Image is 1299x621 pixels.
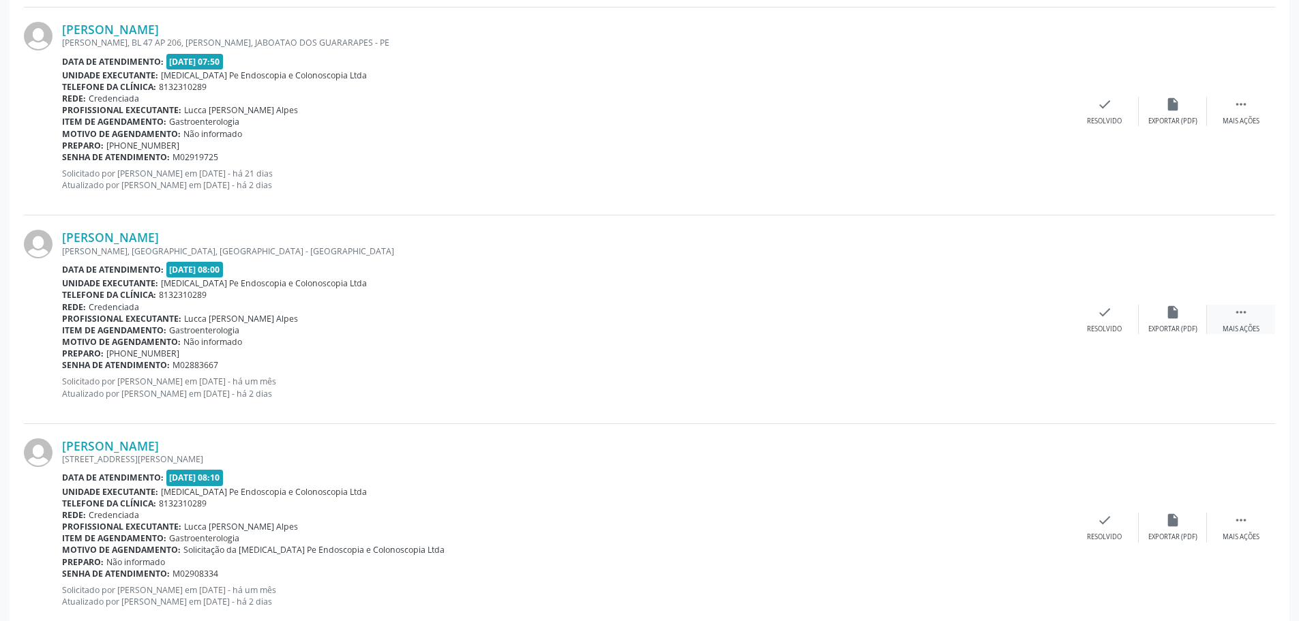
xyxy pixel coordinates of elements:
[106,556,165,568] span: Não informado
[62,22,159,37] a: [PERSON_NAME]
[62,453,1071,465] div: [STREET_ADDRESS][PERSON_NAME]
[62,70,158,81] b: Unidade executante:
[1234,513,1249,528] i: 
[62,359,170,371] b: Senha de atendimento:
[184,313,298,324] span: Lucca [PERSON_NAME] Alpes
[62,376,1071,399] p: Solicitado por [PERSON_NAME] em [DATE] - há um mês Atualizado por [PERSON_NAME] em [DATE] - há 2 ...
[62,324,166,336] b: Item de agendamento:
[166,470,224,485] span: [DATE] 08:10
[161,277,367,289] span: [MEDICAL_DATA] Pe Endoscopia e Colonoscopia Ltda
[1234,97,1249,112] i: 
[1165,305,1180,320] i: insert_drive_file
[62,93,86,104] b: Rede:
[159,81,207,93] span: 8132310289
[62,486,158,498] b: Unidade executante:
[62,532,166,544] b: Item de agendamento:
[173,359,218,371] span: M02883667
[1223,532,1259,542] div: Mais ações
[1148,324,1197,334] div: Exportar (PDF)
[62,509,86,521] b: Rede:
[62,245,1071,257] div: [PERSON_NAME], [GEOGRAPHIC_DATA], [GEOGRAPHIC_DATA] - [GEOGRAPHIC_DATA]
[62,264,164,275] b: Data de atendimento:
[1087,532,1122,542] div: Resolvido
[62,472,164,483] b: Data de atendimento:
[89,93,139,104] span: Credenciada
[62,289,156,301] b: Telefone da clínica:
[183,336,242,348] span: Não informado
[1223,117,1259,126] div: Mais ações
[159,289,207,301] span: 8132310289
[62,584,1071,607] p: Solicitado por [PERSON_NAME] em [DATE] - há um mês Atualizado por [PERSON_NAME] em [DATE] - há 2 ...
[169,532,239,544] span: Gastroenterologia
[173,568,218,579] span: M02908334
[62,568,170,579] b: Senha de atendimento:
[1223,324,1259,334] div: Mais ações
[173,151,218,163] span: M02919725
[161,486,367,498] span: [MEDICAL_DATA] Pe Endoscopia e Colonoscopia Ltda
[1234,305,1249,320] i: 
[183,544,445,556] span: Solicitação da [MEDICAL_DATA] Pe Endoscopia e Colonoscopia Ltda
[1165,513,1180,528] i: insert_drive_file
[62,37,1071,48] div: [PERSON_NAME], BL 47 AP 206, [PERSON_NAME], JABOATAO DOS GUARARAPES - PE
[1087,117,1122,126] div: Resolvido
[62,116,166,127] b: Item de agendamento:
[166,262,224,277] span: [DATE] 08:00
[24,230,53,258] img: img
[62,81,156,93] b: Telefone da clínica:
[159,498,207,509] span: 8132310289
[1097,305,1112,320] i: check
[184,521,298,532] span: Lucca [PERSON_NAME] Alpes
[62,336,181,348] b: Motivo de agendamento:
[62,301,86,313] b: Rede:
[62,348,104,359] b: Preparo:
[1097,97,1112,112] i: check
[62,521,181,532] b: Profissional executante:
[62,151,170,163] b: Senha de atendimento:
[62,313,181,324] b: Profissional executante:
[62,277,158,289] b: Unidade executante:
[184,104,298,116] span: Lucca [PERSON_NAME] Alpes
[62,438,159,453] a: [PERSON_NAME]
[169,116,239,127] span: Gastroenterologia
[62,140,104,151] b: Preparo:
[183,128,242,140] span: Não informado
[106,348,179,359] span: [PHONE_NUMBER]
[89,301,139,313] span: Credenciada
[1148,532,1197,542] div: Exportar (PDF)
[62,498,156,509] b: Telefone da clínica:
[62,128,181,140] b: Motivo de agendamento:
[24,438,53,467] img: img
[62,104,181,116] b: Profissional executante:
[62,230,159,245] a: [PERSON_NAME]
[106,140,179,151] span: [PHONE_NUMBER]
[166,54,224,70] span: [DATE] 07:50
[24,22,53,50] img: img
[62,544,181,556] b: Motivo de agendamento:
[62,168,1071,191] p: Solicitado por [PERSON_NAME] em [DATE] - há 21 dias Atualizado por [PERSON_NAME] em [DATE] - há 2...
[1097,513,1112,528] i: check
[89,509,139,521] span: Credenciada
[169,324,239,336] span: Gastroenterologia
[1148,117,1197,126] div: Exportar (PDF)
[62,56,164,67] b: Data de atendimento:
[1165,97,1180,112] i: insert_drive_file
[62,556,104,568] b: Preparo:
[161,70,367,81] span: [MEDICAL_DATA] Pe Endoscopia e Colonoscopia Ltda
[1087,324,1122,334] div: Resolvido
